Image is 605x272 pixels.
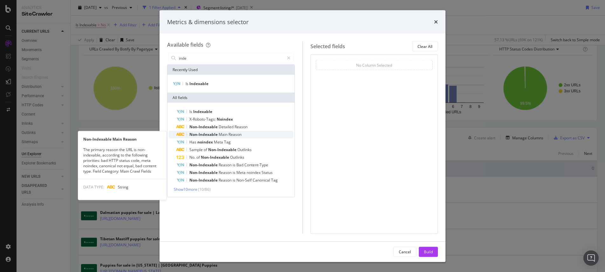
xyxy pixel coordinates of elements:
span: Non-Indexable [189,124,219,129]
button: Clear All [412,41,438,51]
span: is [233,177,236,183]
span: Non-Indexable [208,147,237,152]
span: Reason [219,170,233,175]
span: Non-Indexable [189,177,219,183]
span: Is [186,81,189,86]
span: Main [219,132,228,137]
span: Bad [236,162,244,168]
span: Non-Indexable [189,170,219,175]
span: Reason [219,177,233,183]
span: Non-Self [236,177,253,183]
span: No. [189,155,196,160]
div: Build [424,249,433,254]
span: of [204,147,208,152]
div: Metrics & dimensions selector [167,18,248,26]
span: Content-Type [244,162,268,168]
span: Indexable [189,81,208,86]
div: Open Intercom Messenger [583,250,599,266]
span: Detailed [219,124,235,129]
span: Non-Indexable [201,155,230,160]
span: Reason [219,162,233,168]
span: X-Robots-Tags: [189,116,217,122]
button: Cancel [393,247,416,257]
div: The primary reason the URL is non-indexable, according to the following priorities: bad HTTP stat... [78,147,167,174]
span: Outlinks [230,155,244,160]
span: Is [189,109,193,114]
span: Sample [189,147,204,152]
div: Cancel [399,249,411,254]
span: is [233,162,236,168]
span: Show 10 more [174,187,197,192]
span: Reason [228,132,241,137]
span: Indexable [193,109,212,114]
div: All fields [167,93,295,103]
div: No Column Selected [356,62,392,68]
span: Tag [271,177,278,183]
span: of [196,155,201,160]
span: Non-Indexable [189,162,219,168]
span: noindex [197,139,214,145]
span: Reason [235,124,248,129]
span: Has [189,139,197,145]
span: Canonical [253,177,271,183]
div: Recently Used [167,65,295,75]
div: modal [160,10,445,262]
span: Tag [224,139,231,145]
span: Noindex [217,116,233,122]
span: ( 10 / 86 ) [198,187,211,192]
span: Non-Indexable [189,132,219,137]
input: Search by field name [178,53,284,63]
div: Available fields [167,41,203,48]
div: times [434,18,438,26]
span: Meta [236,170,247,175]
span: is [233,170,236,175]
span: noindex [247,170,262,175]
div: Clear All [418,43,432,49]
span: Meta [214,139,224,145]
div: Selected fields [310,43,345,50]
span: Outlinks [237,147,252,152]
div: Non-Indexable Main Reason [78,136,167,142]
span: Status [262,170,273,175]
button: Build [419,247,438,257]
